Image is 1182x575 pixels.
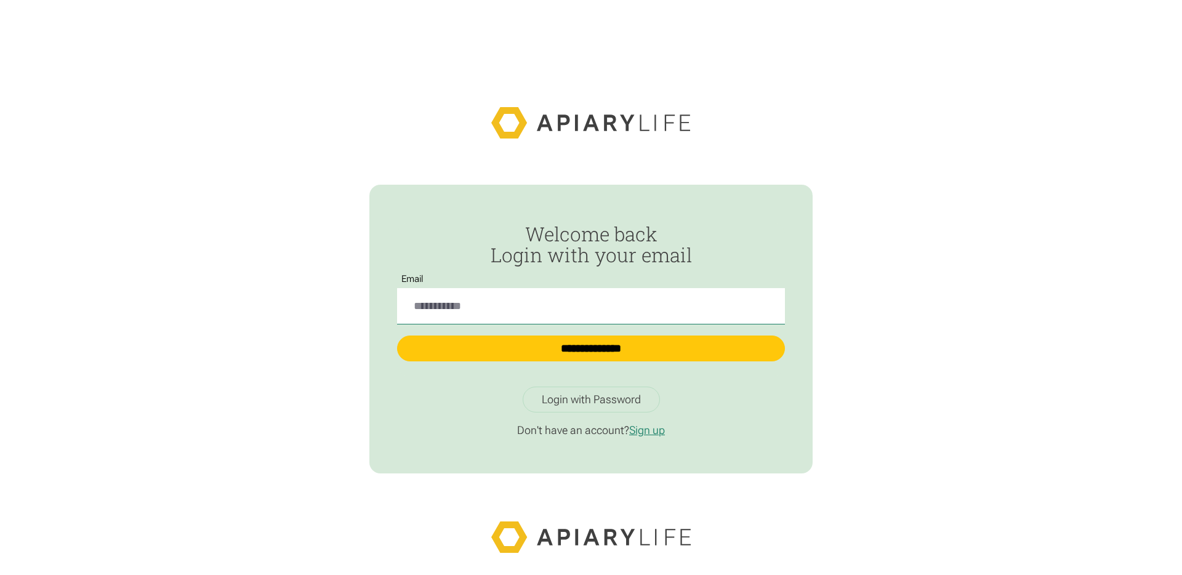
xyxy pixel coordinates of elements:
[542,393,641,407] div: Login with Password
[397,223,785,266] h2: Welcome back Login with your email
[397,424,785,438] p: Don't have an account?
[397,223,785,376] form: Passwordless Login
[397,274,428,284] label: Email
[629,424,665,436] a: Sign up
